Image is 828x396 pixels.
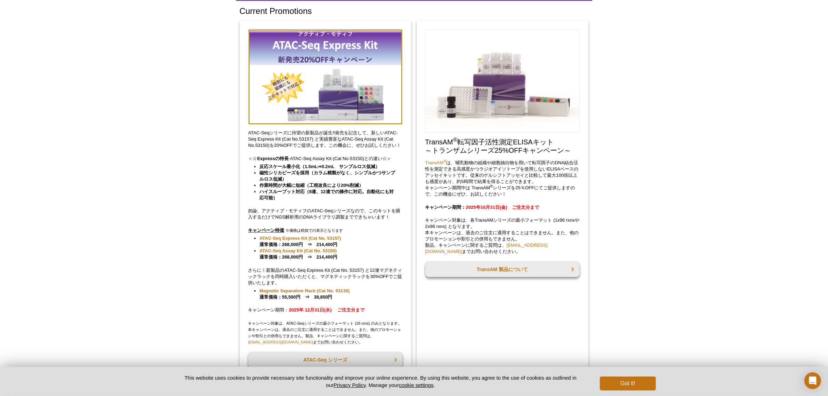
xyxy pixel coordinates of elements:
[248,130,403,149] p: ATAC-Seqシリーズに待望の新製品が誕生‼発売を記念して、新しいATAC-Seq Express Kit (Cat No.53157) と実績豊富なATAC-Seq Assay Kit (C...
[259,236,341,247] strong: 通常価格：268,000円 ⇒ 214,400円
[248,352,403,367] a: ATAC-Seq シリーズ
[425,160,580,197] p: は、哺乳動物の組織や細胞抽出物を用いて転写因子のDNA結合活性を測定できる高感度かつラジオアイソトープを使用しないELISAベースのアッセイキットです。従来のゲルシフトアッセイと比較して最大10...
[425,205,539,210] strong: キャンペーン期間：
[444,159,447,163] sup: ®
[259,248,337,260] strong: 通常価格：268,000円 ⇒ 214,400円
[399,382,433,388] button: cookie settings
[248,321,402,344] span: キャンペーン対象は、ATAC-Seqシリーズの最小フォーマット (16 rxns) のみとなります。 本キャンペーンは、過去のご注文に適用することはできません。また、他のプロモーションや割引との...
[289,307,365,312] strong: 2025年 12月31日(水) ご注文分まで
[490,184,493,188] sup: ®
[248,340,313,344] a: [EMAIL_ADDRESS][DOMAIN_NAME]
[248,267,403,286] p: さらに！新製品のATAC-Seq Express Kit (Cat No. 53157) と12連マグネティックラックを同時購入いただくと、マグネティックラックを30%OFFでご提供いたします。
[259,189,394,200] strong: ハイスループット対応（8連、12連での操作に対応。自動化にも対応可能）
[425,160,447,165] a: TransAM®
[425,29,580,133] img: Save on TransAM
[259,183,363,188] strong: 作業時間が大幅に短縮（工程改良により20%削減）
[286,228,343,232] span: ※価格は税抜での表示となります
[600,377,656,390] button: Got it!
[257,156,289,161] strong: Expressの特長
[248,156,403,162] p: ＜☆ -ATAC-Seq Assay Kit (Cat No.53150)との違い☆＞
[259,235,341,241] a: ATAC-Seq Express Kit (Cat No. 53157)
[425,217,580,255] p: キャンペーン対象は、各TransAMシリーズの最小フォーマット (1x96 rxnsや2x96 rxns) となります。 本キャンペーンは、過去のご注文に適用することはできません。また、他のプロ...
[240,7,589,17] h1: Current Promotions
[453,136,457,143] sup: ®
[248,307,403,313] p: キャンペーン期間：
[259,170,395,182] strong: 磁性シリカビーズを採用（カラム精製がなく、シンプルかつサンプルロス低減）
[425,262,580,277] a: TransAM 製品について
[259,288,349,300] strong: 通常価格：55,500円 ⇒ 38,850円
[804,372,821,389] div: Open Intercom Messenger
[425,138,580,155] h2: TransAM 転写因子活性測定ELISAキット ～トランザムシリーズ25%OFFキャンペーン～
[259,248,337,254] a: ATAC-Seq Assay Kit (Cat No. 53150)
[333,382,365,388] a: Privacy Policy
[259,164,380,169] strong: 反応スケール最小化（1.5mL⇒0.2mL サンプルロス低減）
[248,228,284,233] u: キャンペーン特価
[248,29,403,125] img: Save on ATAC-Seq Kits
[172,374,589,389] p: This website uses cookies to provide necessary site functionality and improve your online experie...
[259,288,349,294] a: Magnetic Separation Rack (Cat No. 53138)
[248,208,403,220] p: 勿論、アクティブ・モティフのATAC-Seqシリーズなので、このキットを購入するだけでNGS解析用のDNAライブラリ調製までできちゃいます！
[466,205,539,210] span: 2025年10月31日(金) ご注文分まで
